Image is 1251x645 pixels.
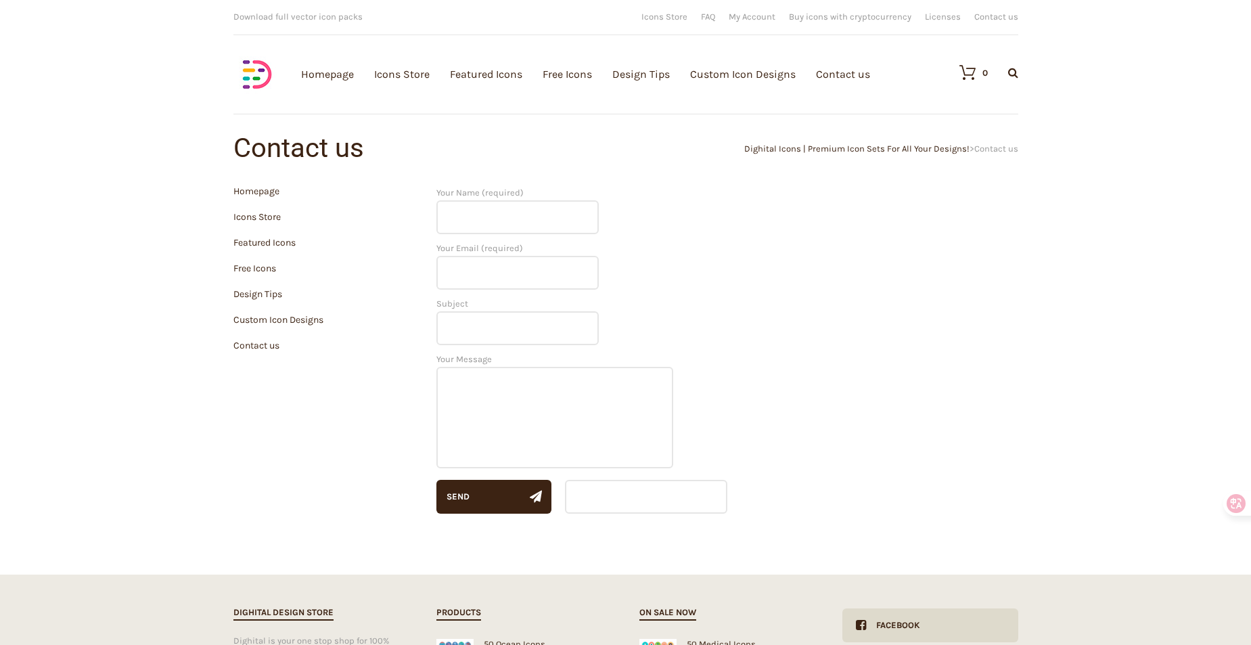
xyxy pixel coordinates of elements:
[233,288,282,300] a: Design Tips
[436,298,599,334] label: Subject
[233,135,626,162] h1: Contact us
[436,354,673,477] label: Your Message
[436,187,599,223] label: Your Name (required)
[866,608,920,642] div: Facebook
[436,367,673,468] textarea: Your Message
[974,143,1018,154] span: Contact us
[233,263,276,274] a: Free Icons
[436,243,599,278] label: Your Email (required)
[925,12,961,21] a: Licenses
[789,12,911,21] a: Buy icons with cryptocurrency
[436,605,481,621] h2: Products
[946,64,988,81] a: 0
[436,480,551,514] button: Send
[744,143,970,154] a: Dighital Icons | Premium Icon Sets For All Your Designs!
[974,12,1018,21] a: Contact us
[641,12,687,21] a: Icons Store
[233,185,279,197] a: Homepage
[436,200,599,234] input: Your Name (required)
[233,314,323,326] a: Custom Icon Designs
[436,256,599,290] input: Your Email (required)
[233,605,334,621] h2: Dighital Design Store
[436,185,1018,520] form: Contact form
[639,605,696,621] h2: On sale now
[729,12,775,21] a: My Account
[626,144,1018,153] div: >
[233,340,279,351] a: Contact us
[233,211,281,223] a: Icons Store
[842,608,1018,642] a: Facebook
[982,68,988,77] div: 0
[233,12,363,22] span: Download full vector icon packs
[233,237,296,248] a: Featured Icons
[701,12,715,21] a: FAQ
[447,480,470,514] div: Send
[436,311,599,345] input: Subject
